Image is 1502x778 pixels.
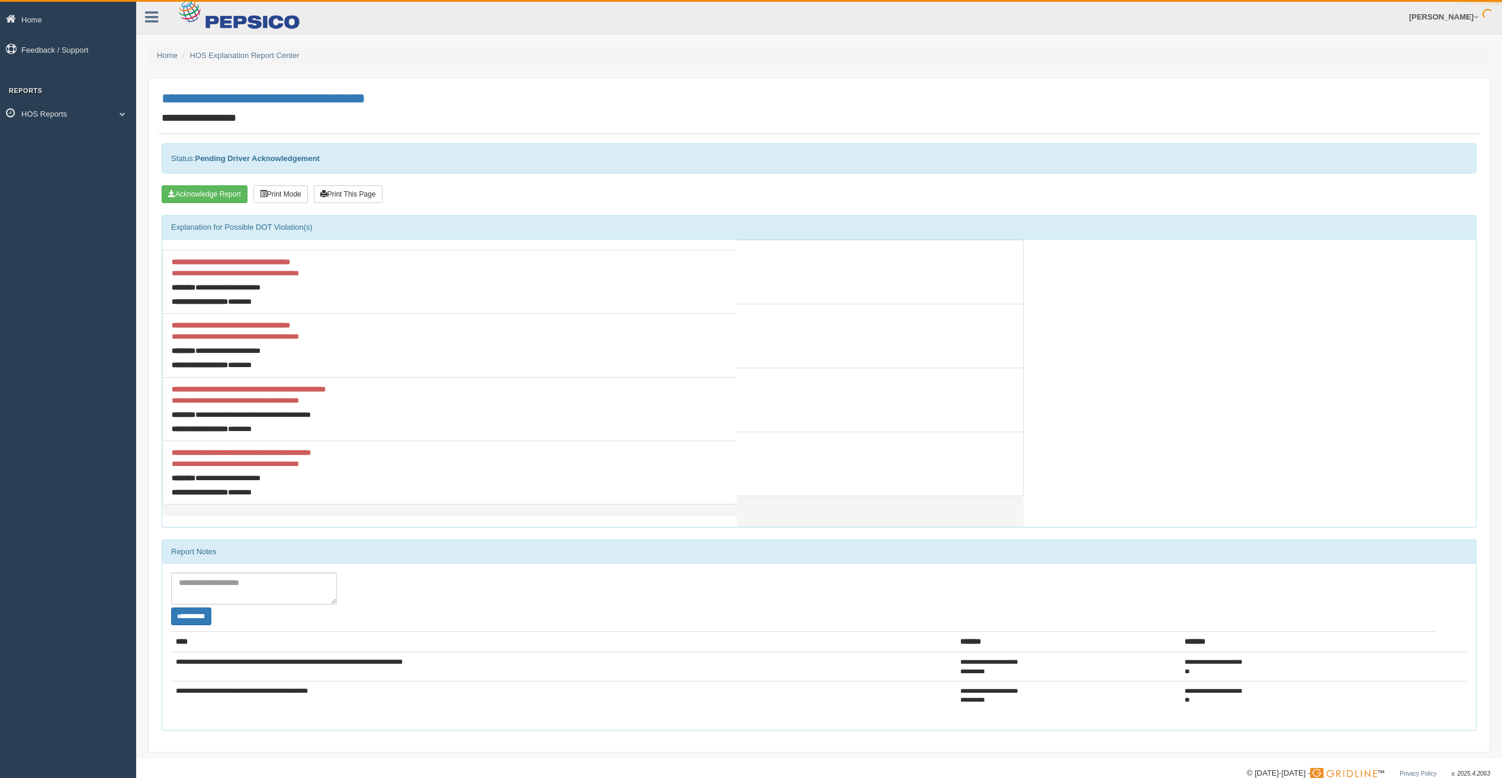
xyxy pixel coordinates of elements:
[195,154,319,163] strong: Pending Driver Acknowledgement
[157,51,178,60] a: Home
[171,607,211,625] button: Change Filter Options
[1452,770,1490,777] span: v. 2025.4.2063
[162,143,1477,173] div: Status:
[162,185,247,203] button: Acknowledge Receipt
[162,540,1476,564] div: Report Notes
[162,216,1476,239] div: Explanation for Possible DOT Violation(s)
[253,185,308,203] button: Print Mode
[314,185,382,203] button: Print This Page
[190,51,300,60] a: HOS Explanation Report Center
[1400,770,1436,777] a: Privacy Policy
